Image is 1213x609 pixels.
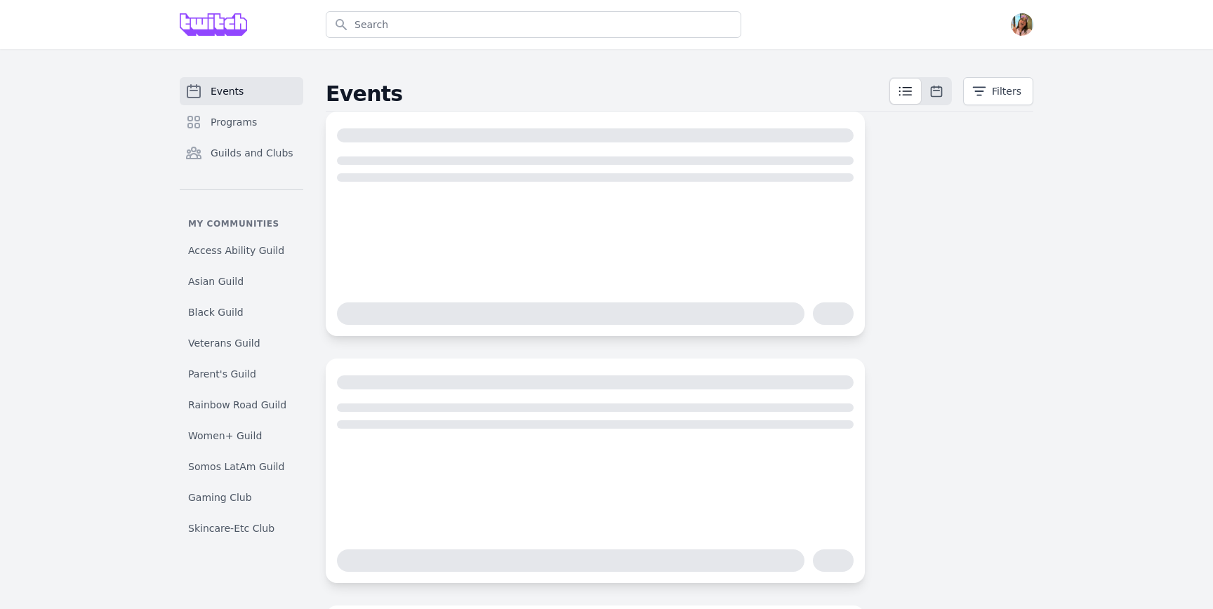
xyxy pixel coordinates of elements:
img: Grove [180,13,247,36]
a: Skincare-Etc Club [180,516,303,541]
a: Guilds and Clubs [180,139,303,167]
span: Somos LatAm Guild [188,460,284,474]
a: Black Guild [180,300,303,325]
h2: Events [326,81,889,107]
span: Events [211,84,244,98]
nav: Sidebar [180,77,303,532]
span: Gaming Club [188,490,252,504]
a: Women+ Guild [180,423,303,448]
a: Gaming Club [180,485,303,510]
span: Women+ Guild [188,429,262,443]
span: Programs [211,115,257,129]
a: Programs [180,108,303,136]
span: Skincare-Etc Club [188,521,274,535]
p: My communities [180,218,303,229]
span: Black Guild [188,305,244,319]
span: Guilds and Clubs [211,146,293,160]
a: Events [180,77,303,105]
span: Veterans Guild [188,336,260,350]
a: Access Ability Guild [180,238,303,263]
span: Access Ability Guild [188,243,284,257]
span: Rainbow Road Guild [188,398,286,412]
button: Filters [963,77,1033,105]
a: Rainbow Road Guild [180,392,303,417]
a: Veterans Guild [180,330,303,356]
a: Parent's Guild [180,361,303,387]
span: Parent's Guild [188,367,256,381]
a: Asian Guild [180,269,303,294]
a: Somos LatAm Guild [180,454,303,479]
span: Asian Guild [188,274,244,288]
input: Search [326,11,741,38]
